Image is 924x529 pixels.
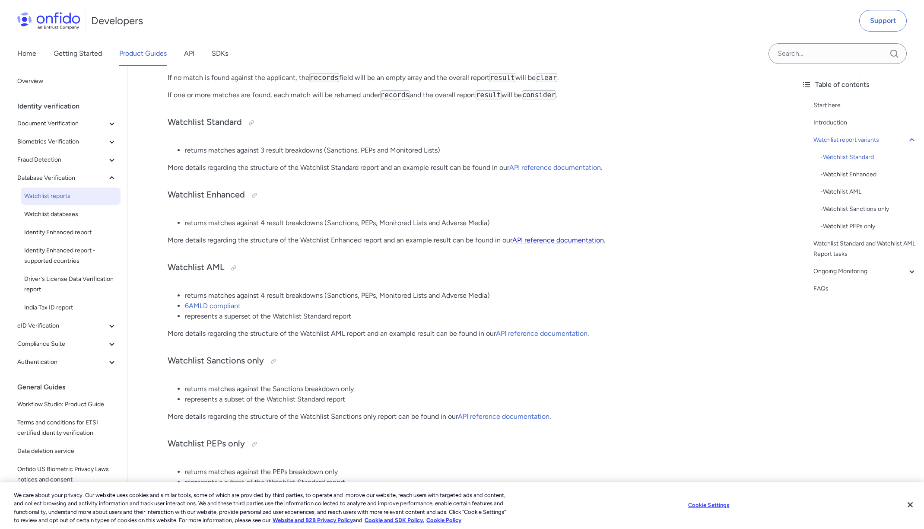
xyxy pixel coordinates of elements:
p: If no match is found against the applicant, the field will be an empty array and the overall repo... [168,73,755,83]
a: Watchlist Standard and Watchlist AML Report tasks [813,239,917,259]
h3: Watchlist PEPs only [168,437,755,451]
span: eID Verification [17,321,107,331]
a: Identity Enhanced report - supported countries [21,242,121,270]
p: More details regarding the structure of the Watchlist Enhanced report and an example result can b... [168,235,755,245]
span: Data deletion service [17,446,117,456]
li: returns matches against 4 result breakdowns (Sanctions, PEPs, Monitored Lists and Adverse Media) [185,218,755,228]
li: returns matches against the PEPs breakdown only [185,467,755,477]
span: Terms and conditions for ETSI certified identity verification [17,417,117,438]
li: returns matches against 4 result breakdowns (Sanctions, PEPs, Monitored Lists and Adverse Media) [185,290,755,301]
a: Watchlist reports [21,188,121,205]
li: represents a subset of the Watchlist Standard report [185,477,755,488]
span: Fraud Detection [17,155,107,165]
p: More details regarding the structure of the Watchlist Standard report and an example result can b... [168,163,755,173]
a: Watchlist report variants [813,135,917,145]
a: Driver's License Data Verification report [21,271,121,298]
p: More details regarding the structure of the Watchlist AML report and an example result can be fou... [168,328,755,339]
a: API [184,41,194,66]
div: - Watchlist Enhanced [820,169,917,180]
a: Start here [813,100,917,111]
button: Authentication [14,354,121,371]
h3: Watchlist Enhanced [168,188,755,202]
button: Close [901,495,920,514]
div: We care about your privacy. Our website uses cookies and similar tools, some of which are provide... [14,491,508,525]
div: - Watchlist PEPs only [820,221,917,232]
button: Database Verification [14,169,121,187]
code: records [380,90,410,99]
div: - Watchlist Sanctions only [820,204,917,214]
button: Biometrics Verification [14,133,121,150]
a: Cookie and SDK Policy. [365,517,424,523]
a: API reference documentation [512,236,604,244]
a: FAQs [813,284,917,294]
a: API reference documentation [458,412,549,421]
span: Compliance Suite [17,339,107,349]
div: - Watchlist AML [820,187,917,197]
a: API reference documentation [496,329,587,338]
a: Product Guides [119,41,167,66]
a: Onfido US Biometric Privacy Laws notices and consent [14,461,121,488]
button: Fraud Detection [14,151,121,169]
span: Identity Enhanced report [24,227,117,238]
h1: Developers [91,14,143,28]
span: Overview [17,76,117,86]
a: Terms and conditions for ETSI certified identity verification [14,414,121,442]
span: Workflow Studio: Product Guide [17,399,117,410]
div: Table of contents [801,80,917,90]
li: returns matches against the Sanctions breakdown only [185,384,755,394]
span: Onfido US Biometric Privacy Laws notices and consent [17,464,117,485]
li: represents a superset of the Watchlist Standard report [185,311,755,322]
a: More information about our cookie policy., opens in a new tab [273,517,353,523]
code: result [476,90,502,99]
div: Identity verification [17,98,124,115]
code: clear [536,73,557,82]
button: Document Verification [14,115,121,132]
a: Workflow Studio: Product Guide [14,396,121,413]
a: Ongoing Monitoring [813,266,917,277]
span: Document Verification [17,118,107,129]
p: If one or more matches are found, each match will be returned under and the overall report will be . [168,90,755,100]
a: Introduction [813,118,917,128]
a: India Tax ID report [21,299,121,316]
button: Compliance Suite [14,335,121,353]
div: General Guides [17,379,124,396]
h3: Watchlist Standard [168,116,755,130]
a: Cookie Policy [426,517,461,523]
a: Overview [14,73,121,90]
img: Onfido Logo [17,12,80,29]
span: Authentication [17,357,107,367]
h3: Watchlist AML [168,261,755,275]
a: Home [17,41,36,66]
code: consider [522,90,556,99]
span: India Tax ID report [24,303,117,313]
li: returns matches against 3 result breakdowns (Sanctions, PEPs and Monitored Lists) [185,145,755,156]
a: -Watchlist Enhanced [820,169,917,180]
a: Identity Enhanced report [21,224,121,241]
a: -Watchlist PEPs only [820,221,917,232]
a: -Watchlist AML [820,187,917,197]
input: Onfido search input field [768,43,907,64]
a: -Watchlist Standard [820,152,917,163]
a: Getting Started [54,41,102,66]
a: Data deletion service [14,443,121,460]
div: - Watchlist Standard [820,152,917,163]
a: Support [859,10,907,32]
button: Cookie Settings [682,497,736,514]
code: result [489,73,515,82]
code: records [309,73,339,82]
span: Driver's License Data Verification report [24,274,117,295]
a: SDKs [212,41,228,66]
span: Database Verification [17,173,107,183]
li: represents a subset of the Watchlist Standard report [185,394,755,405]
button: eID Verification [14,317,121,335]
span: Watchlist reports [24,191,117,201]
a: 6AMLD compliant [185,302,241,310]
span: Identity Enhanced report - supported countries [24,245,117,266]
h3: Watchlist Sanctions only [168,354,755,368]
